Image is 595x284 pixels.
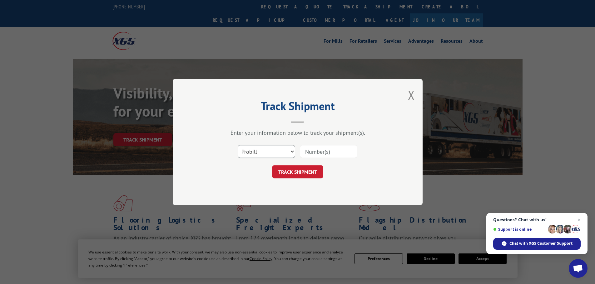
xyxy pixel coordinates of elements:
[204,129,391,136] div: Enter your information below to track your shipment(s).
[493,227,546,232] span: Support is online
[493,217,581,222] span: Questions? Chat with us!
[204,102,391,113] h2: Track Shipment
[272,165,323,178] button: TRACK SHIPMENT
[569,259,588,278] div: Open chat
[300,145,357,158] input: Number(s)
[493,238,581,250] div: Chat with XGS Customer Support
[575,216,583,224] span: Close chat
[408,87,415,103] button: Close modal
[509,241,573,246] span: Chat with XGS Customer Support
